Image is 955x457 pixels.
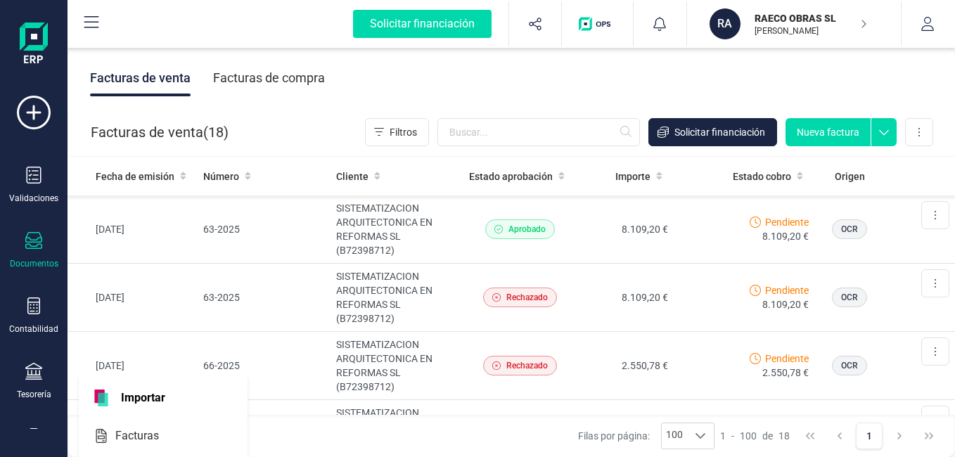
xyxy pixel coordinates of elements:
[576,332,674,400] td: 2.550,78 €
[576,195,674,264] td: 8.109,20 €
[198,264,331,332] td: 63-2025
[786,118,871,146] button: Nueva factura
[331,195,463,264] td: SISTEMATIZACION ARQUITECTONICA EN REFORMAS SL (B72398712)
[797,423,823,449] button: First Page
[579,17,616,31] img: Logo de OPS
[704,1,884,46] button: RARAECO OBRAS SL[PERSON_NAME]
[648,118,777,146] button: Solicitar financiación
[96,169,174,184] span: Fecha de emisión
[208,122,224,142] span: 18
[740,429,757,443] span: 100
[755,11,867,25] p: RAECO OBRAS SL
[570,1,624,46] button: Logo de OPS
[856,423,883,449] button: Page 1
[91,118,229,146] div: Facturas de venta ( )
[506,359,548,372] span: Rechazado
[9,193,58,204] div: Validaciones
[916,423,942,449] button: Last Page
[765,352,809,366] span: Pendiente
[365,118,429,146] button: Filtros
[615,169,650,184] span: Importe
[353,10,492,38] div: Solicitar financiación
[778,429,790,443] span: 18
[113,390,174,406] span: Importar
[213,60,325,96] div: Facturas de compra
[841,359,858,372] span: OCR
[720,429,726,443] span: 1
[390,125,417,139] span: Filtros
[336,169,368,184] span: Cliente
[508,223,546,236] span: Aprobado
[765,215,809,229] span: Pendiente
[331,332,463,400] td: SISTEMATIZACION ARQUITECTONICA EN REFORMAS SL (B72398712)
[198,332,331,400] td: 66-2025
[506,291,548,304] span: Rechazado
[9,323,58,335] div: Contabilidad
[17,389,51,400] div: Tesorería
[203,169,239,184] span: Número
[90,60,191,96] div: Facturas de venta
[336,1,508,46] button: Solicitar financiación
[720,429,790,443] div: -
[68,195,198,264] td: [DATE]
[68,264,198,332] td: [DATE]
[762,429,773,443] span: de
[755,25,867,37] p: [PERSON_NAME]
[733,169,791,184] span: Estado cobro
[198,195,331,264] td: 63-2025
[826,423,853,449] button: Previous Page
[68,332,198,400] td: [DATE]
[10,258,58,269] div: Documentos
[20,22,48,67] img: Logo Finanedi
[710,8,741,39] div: RA
[762,297,809,311] span: 8.109,20 €
[765,283,809,297] span: Pendiente
[578,423,714,449] div: Filas por página:
[110,427,184,444] span: Facturas
[662,423,687,449] span: 100
[331,264,463,332] td: SISTEMATIZACION ARQUITECTONICA EN REFORMAS SL (B72398712)
[469,169,553,184] span: Estado aprobación
[674,125,765,139] span: Solicitar financiación
[762,229,809,243] span: 8.109,20 €
[841,291,858,304] span: OCR
[841,223,858,236] span: OCR
[762,366,809,380] span: 2.550,78 €
[437,118,640,146] input: Buscar...
[835,169,865,184] span: Origen
[576,264,674,332] td: 8.109,20 €
[886,423,913,449] button: Next Page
